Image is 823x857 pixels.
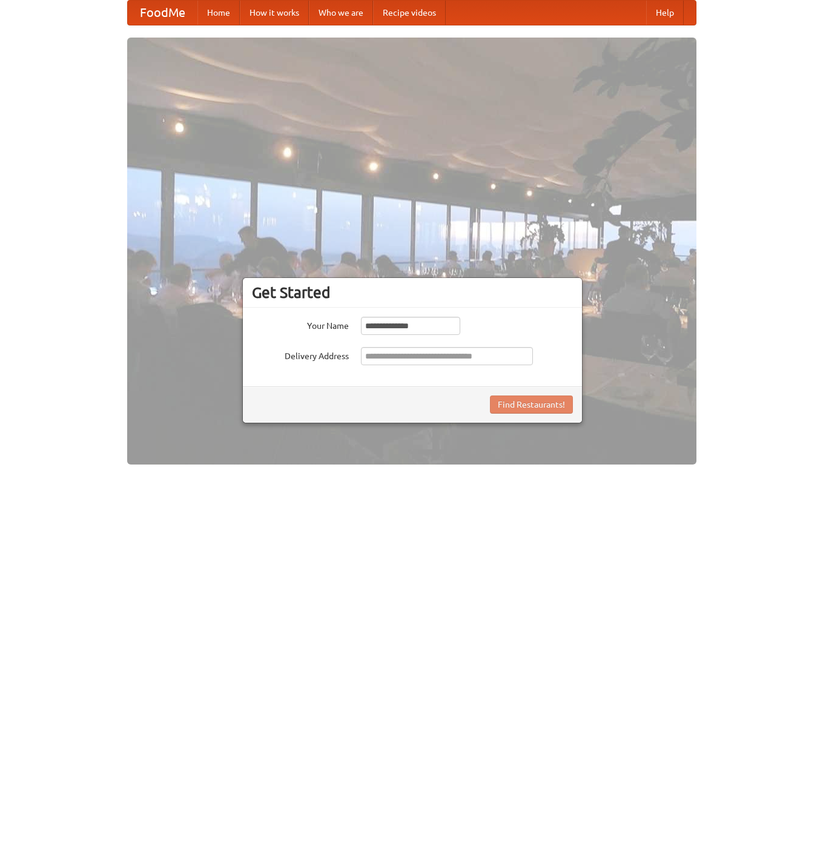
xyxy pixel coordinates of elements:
[373,1,446,25] a: Recipe videos
[252,317,349,332] label: Your Name
[252,283,573,302] h3: Get Started
[197,1,240,25] a: Home
[252,347,349,362] label: Delivery Address
[646,1,684,25] a: Help
[490,395,573,414] button: Find Restaurants!
[309,1,373,25] a: Who we are
[128,1,197,25] a: FoodMe
[240,1,309,25] a: How it works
